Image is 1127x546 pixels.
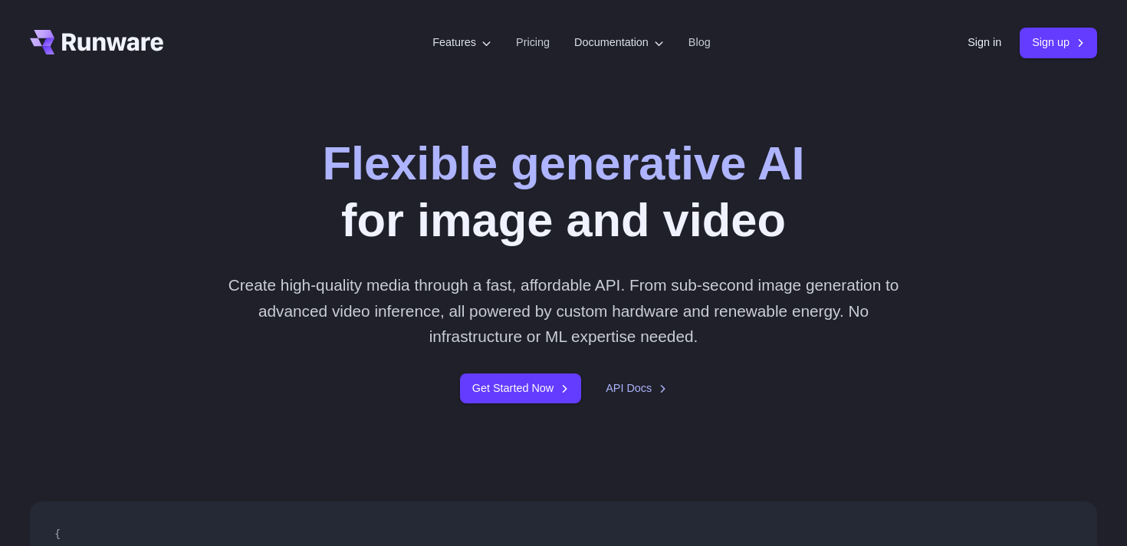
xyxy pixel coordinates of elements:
[516,34,550,51] a: Pricing
[54,528,61,540] span: {
[30,30,163,54] a: Go to /
[222,272,905,349] p: Create high-quality media through a fast, affordable API. From sub-second image generation to adv...
[432,34,491,51] label: Features
[323,136,805,189] strong: Flexible generative AI
[688,34,711,51] a: Blog
[968,34,1001,51] a: Sign in
[1020,28,1097,58] a: Sign up
[574,34,664,51] label: Documentation
[323,135,805,248] h1: for image and video
[460,373,581,403] a: Get Started Now
[606,380,667,397] a: API Docs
